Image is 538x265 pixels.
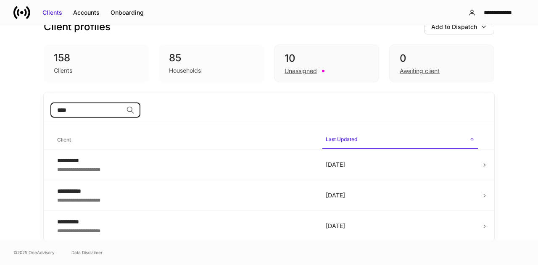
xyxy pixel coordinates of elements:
div: Awaiting client [400,67,440,75]
button: Onboarding [105,6,149,19]
div: Households [169,66,201,75]
button: Accounts [68,6,105,19]
h6: Client [57,136,71,144]
div: 158 [54,51,139,65]
p: [DATE] [326,222,475,230]
div: Onboarding [111,8,144,17]
div: Clients [42,8,62,17]
div: Accounts [73,8,100,17]
span: Last Updated [322,131,478,149]
p: [DATE] [326,160,475,169]
div: 10 [285,52,369,65]
a: Data Disclaimer [71,249,103,256]
h3: Client profiles [44,20,111,34]
div: 85 [169,51,254,65]
span: Client [54,131,316,149]
div: Clients [54,66,72,75]
p: [DATE] [326,191,475,199]
button: Add to Dispatch [424,19,494,34]
h6: Last Updated [326,135,357,143]
div: 10Unassigned [274,45,379,82]
div: 0Awaiting client [389,45,494,82]
div: 0 [400,52,484,65]
button: Clients [37,6,68,19]
div: Unassigned [285,67,317,75]
span: © 2025 OneAdvisory [13,249,55,256]
div: Add to Dispatch [431,23,477,31]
